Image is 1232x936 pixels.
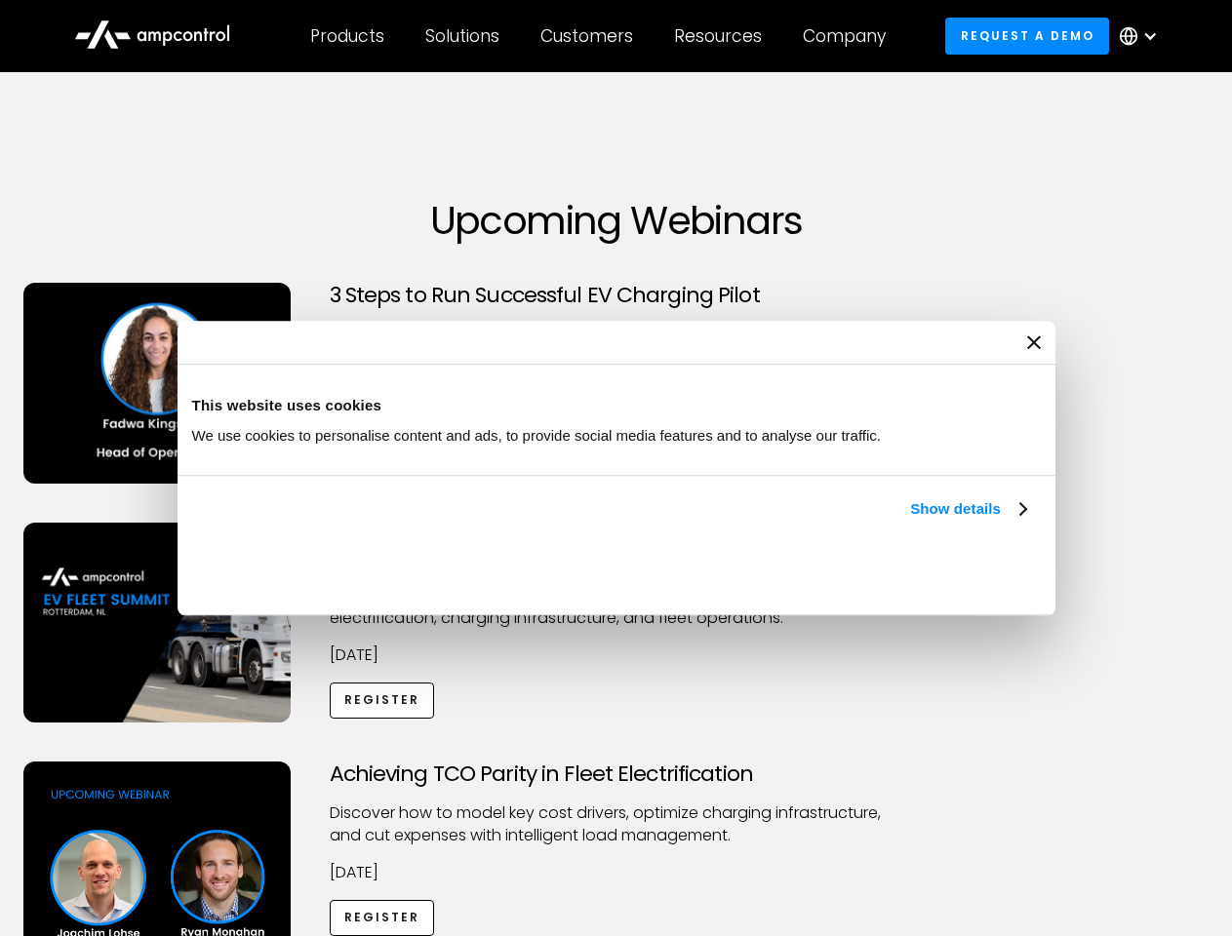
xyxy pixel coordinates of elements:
[330,644,903,666] p: [DATE]
[330,682,435,719] a: Register
[425,25,499,47] div: Solutions
[674,25,762,47] div: Resources
[330,761,903,787] h3: Achieving TCO Parity in Fleet Electrification
[310,25,384,47] div: Products
[330,802,903,846] p: Discover how to model key cost drivers, optimize charging infrastructure, and cut expenses with i...
[540,25,633,47] div: Customers
[192,394,1041,417] div: This website uses cookies
[753,543,1033,600] button: Okay
[910,497,1025,521] a: Show details
[330,283,903,308] h3: 3 Steps to Run Successful EV Charging Pilot
[803,25,886,47] div: Company
[192,427,882,444] span: We use cookies to personalise content and ads, to provide social media features and to analyse ou...
[945,18,1109,54] a: Request a demo
[330,862,903,883] p: [DATE]
[23,197,1210,244] h1: Upcoming Webinars
[1027,335,1041,349] button: Close banner
[330,900,435,936] a: Register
